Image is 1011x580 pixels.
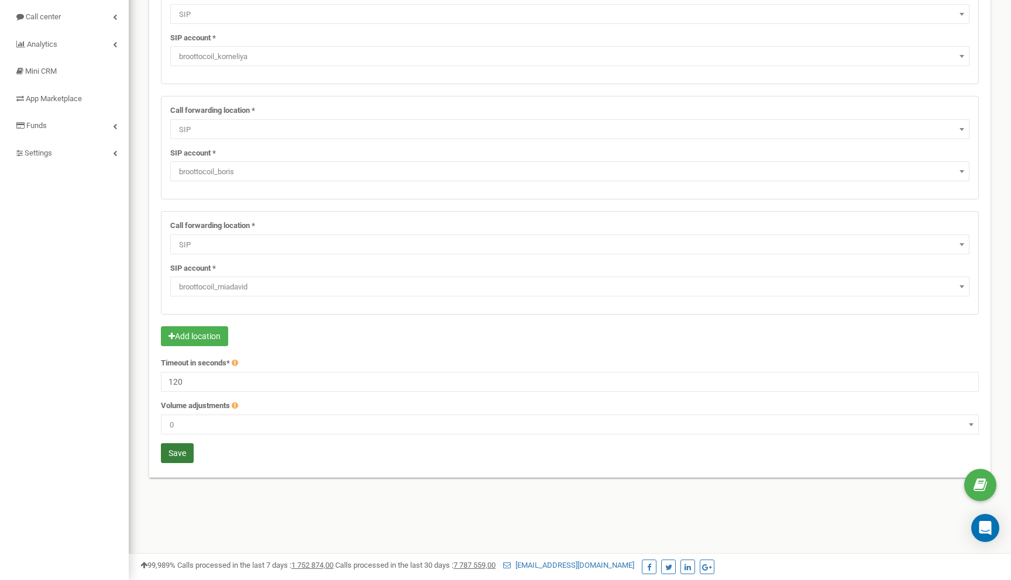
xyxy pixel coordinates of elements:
span: broottocoil_korneliya [170,46,969,66]
span: 0 [165,417,975,433]
u: 7 787 559,00 [453,561,496,569]
button: Save [161,443,194,463]
div: Open Intercom Messenger [971,514,999,542]
span: broottocoil_korneliya [174,49,965,65]
span: Calls processed in the last 30 days : [335,561,496,569]
span: Calls processed in the last 7 days : [177,561,333,569]
span: broottocoil_boris [170,161,969,181]
span: SIP [174,122,965,138]
span: SIP [174,237,965,253]
button: Add location [161,326,228,346]
span: Call center [26,12,61,21]
span: Mini CRM [25,67,57,75]
a: [EMAIL_ADDRESS][DOMAIN_NAME] [503,561,634,569]
label: Call forwarding location * [170,220,255,232]
span: SIP [174,6,965,23]
span: 99,989% [140,561,176,569]
span: broottocoil_boris [174,164,965,180]
label: Call forwarding location * [170,105,255,116]
span: broottocoil_miadavid [174,279,965,295]
label: SIP account * [170,33,216,44]
u: 1 752 874,00 [291,561,333,569]
span: broottocoil_miadavid [170,277,969,296]
label: SIP account * [170,263,216,274]
label: Timeout in seconds* [161,358,230,369]
span: 0 [161,415,979,434]
span: SIP [170,119,969,139]
span: App Marketplace [26,94,82,103]
span: SIP [170,234,969,254]
label: SIP account * [170,148,216,159]
span: Settings [25,149,52,157]
span: Analytics [27,40,57,49]
label: Volume adjustments [161,401,230,412]
span: Funds [26,121,47,130]
span: SIP [170,4,969,24]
